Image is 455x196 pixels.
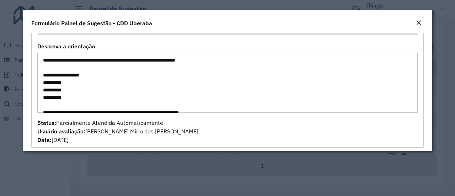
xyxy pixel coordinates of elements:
[37,136,52,143] strong: Data:
[37,119,198,143] span: Parcialmente Atendida Automaticamente [PERSON_NAME] Mirio dos [PERSON_NAME] [DATE]
[416,20,422,26] em: Fechar
[37,119,56,126] strong: Status:
[31,17,424,148] div: Outras Orientações
[37,42,95,51] label: Descreva a orientação
[37,128,85,135] strong: Usuário avaliação:
[414,18,424,28] button: Close
[31,19,152,27] h4: Formulário Painel de Sugestão - CDD Uberaba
